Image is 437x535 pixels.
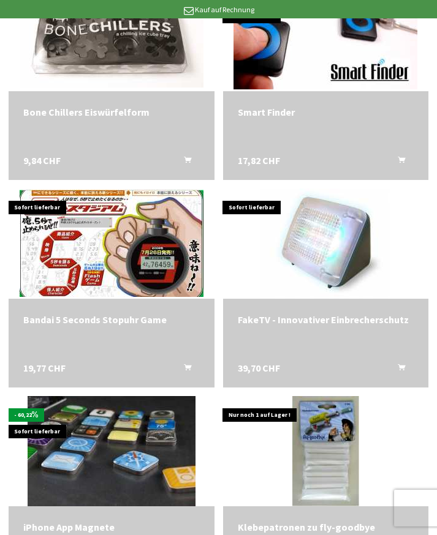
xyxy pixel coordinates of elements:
[169,154,199,170] button: In den Warenkorb
[383,154,412,170] button: In den Warenkorb
[238,313,414,326] a: FakeTV - Innovativer Einbrecherschutz 39,70 CHF In den Warenkorb
[20,190,203,297] img: Bandai 5 Seconds Stopuhr Game
[238,106,414,118] a: Smart Finder 17,82 CHF In den Warenkorb
[23,154,61,166] span: 9,84 CHF
[260,189,390,299] img: FakeTV - Innovativer Einbrecherschutz
[28,396,196,506] img: iPhone App Magnete
[238,521,414,533] a: Klebepatronen zu fly-goodbye
[292,396,359,506] img: Klebepatronen zu fly-goodbye
[23,313,199,326] a: Bandai 5 Seconds Stopuhr Game 19,77 CHF In den Warenkorb
[23,362,66,374] span: 19,77 CHF
[238,313,414,326] div: FakeTV - Innovativer Einbrecherschutz
[169,362,199,378] button: In den Warenkorb
[238,154,280,166] span: 17,82 CHF
[238,362,280,374] span: 39,70 CHF
[23,106,199,118] a: Bone Chillers Eiswürfelform 9,84 CHF In den Warenkorb
[23,521,199,533] a: iPhone App Magnete
[23,106,199,118] div: Bone Chillers Eiswürfelform
[383,362,412,378] button: In den Warenkorb
[238,106,414,118] div: Smart Finder
[23,313,199,326] div: Bandai 5 Seconds Stopuhr Game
